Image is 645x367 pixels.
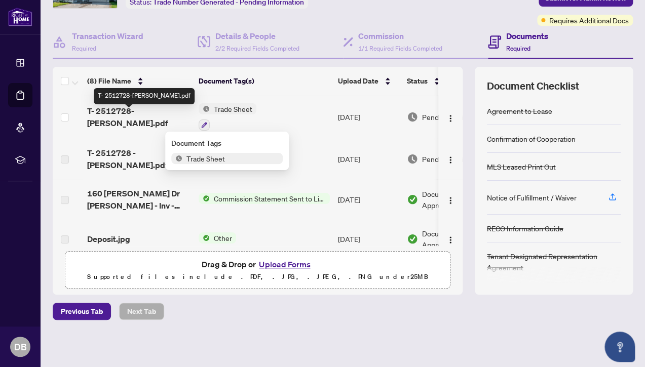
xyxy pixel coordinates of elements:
[199,103,210,114] img: Status Icon
[87,187,191,212] span: 160 [PERSON_NAME] Dr [PERSON_NAME] - Inv - 2512728.pdf
[403,67,489,95] th: Status
[171,138,283,149] div: Document Tags
[407,233,418,244] img: Document Status
[199,193,330,204] button: Status IconCommission Statement Sent to Listing Brokerage
[72,45,96,52] span: Required
[94,88,195,104] div: T- 2512728-[PERSON_NAME].pdf
[65,252,450,289] span: Drag & Drop orUpload FormsSupported files include .PDF, .JPG, .JPEG, .PNG under25MB
[87,147,191,171] span: T- 2512728 - [PERSON_NAME].pdf
[442,231,459,247] button: Logo
[358,30,442,42] h4: Commission
[422,188,485,211] span: Document Approved
[407,75,428,87] span: Status
[199,193,210,204] img: Status Icon
[215,45,299,52] span: 2/2 Required Fields Completed
[442,109,459,125] button: Logo
[215,30,299,42] h4: Details & People
[182,153,229,164] span: Trade Sheet
[334,220,403,258] td: [DATE]
[506,30,548,42] h4: Documents
[202,258,313,271] span: Drag & Drop or
[487,223,563,234] div: RECO Information Guide
[199,232,236,243] button: Status IconOther
[14,340,27,354] span: DB
[442,191,459,208] button: Logo
[195,67,334,95] th: Document Tag(s)
[487,79,579,93] span: Document Checklist
[604,332,635,362] button: Open asap
[487,192,577,203] div: Notice of Fulfillment / Waiver
[61,303,103,319] span: Previous Tab
[83,67,195,95] th: (8) File Name
[446,114,454,123] img: Logo
[422,111,473,123] span: Pending Review
[53,303,111,320] button: Previous Tab
[487,251,621,273] div: Tenant Designated Representation Agreement
[210,193,330,204] span: Commission Statement Sent to Listing Brokerage
[334,139,403,179] td: [DATE]
[119,303,164,320] button: Next Tab
[446,196,454,205] img: Logo
[199,103,256,131] button: Status IconTrade Sheet
[442,151,459,167] button: Logo
[334,67,403,95] th: Upload Date
[487,161,556,172] div: MLS Leased Print Out
[72,30,143,42] h4: Transaction Wizard
[171,153,182,164] img: Status Icon
[199,232,210,243] img: Status Icon
[407,153,418,165] img: Document Status
[506,45,530,52] span: Required
[446,236,454,244] img: Logo
[8,8,32,26] img: logo
[358,45,442,52] span: 1/1 Required Fields Completed
[71,271,444,283] p: Supported files include .PDF, .JPG, .JPEG, .PNG under 25 MB
[549,15,629,26] span: Requires Additional Docs
[334,179,403,220] td: [DATE]
[487,133,576,144] div: Confirmation of Cooperation
[210,103,256,114] span: Trade Sheet
[422,228,485,250] span: Document Approved
[87,105,191,129] span: T- 2512728-[PERSON_NAME].pdf
[87,233,130,245] span: Deposit.jpg
[334,95,403,139] td: [DATE]
[87,75,131,87] span: (8) File Name
[487,105,552,116] div: Agreement to Lease
[407,111,418,123] img: Document Status
[210,232,236,243] span: Other
[422,153,473,165] span: Pending Review
[446,156,454,164] img: Logo
[407,194,418,205] img: Document Status
[256,258,313,271] button: Upload Forms
[338,75,378,87] span: Upload Date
